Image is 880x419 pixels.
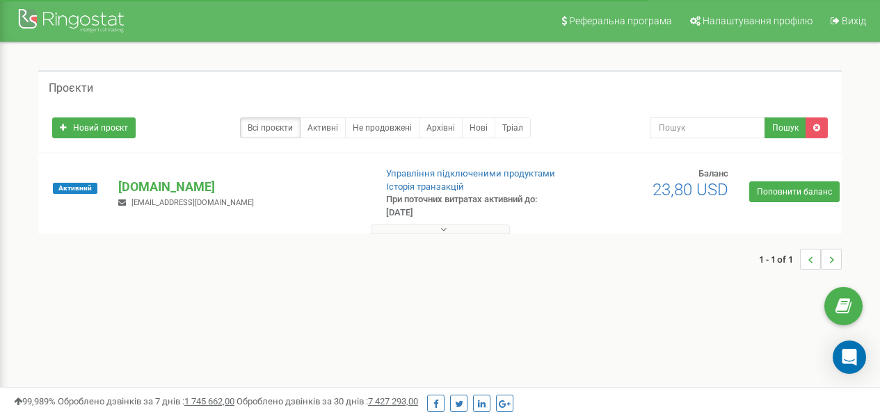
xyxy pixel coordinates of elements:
[462,117,495,138] a: Нові
[569,15,672,26] span: Реферальна програма
[698,168,728,179] span: Баланс
[419,117,463,138] a: Архівні
[49,82,93,95] h5: Проєкти
[765,117,806,138] button: Пошук
[759,235,842,284] nav: ...
[495,117,531,138] a: Тріал
[118,178,363,196] p: [DOMAIN_NAME]
[749,181,840,202] a: Поповнити баланс
[52,117,136,138] a: Новий проєкт
[386,168,555,179] a: Управління підключеними продуктами
[184,396,234,406] u: 1 745 662,00
[345,117,419,138] a: Не продовжені
[386,193,564,219] p: При поточних витратах активний до: [DATE]
[237,396,418,406] span: Оброблено дзвінків за 30 днів :
[653,180,728,199] span: 23,80 USD
[240,117,301,138] a: Всі проєкти
[14,396,56,406] span: 99,989%
[703,15,813,26] span: Налаштування профілю
[58,396,234,406] span: Оброблено дзвінків за 7 днів :
[300,117,346,138] a: Активні
[131,198,254,207] span: [EMAIL_ADDRESS][DOMAIN_NAME]
[368,396,418,406] u: 7 427 293,00
[833,340,866,374] div: Open Intercom Messenger
[759,249,800,270] span: 1 - 1 of 1
[650,117,765,138] input: Пошук
[842,15,866,26] span: Вихід
[53,183,97,194] span: Активний
[386,181,464,192] a: Історія транзакцій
